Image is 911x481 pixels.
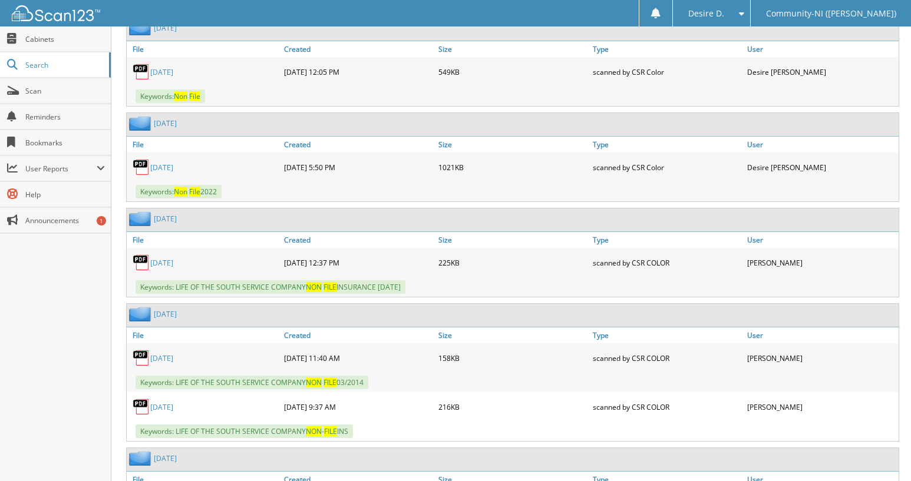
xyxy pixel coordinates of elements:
a: [DATE] [150,162,173,173]
div: scanned by CSR COLOR [590,251,744,274]
img: scan123-logo-white.svg [12,5,100,21]
a: Size [435,327,590,343]
a: [DATE] [154,118,177,128]
div: [PERSON_NAME] [744,251,899,274]
img: PDF.png [133,398,150,416]
span: Keywords: LIFE OF THE SOUTH SERVICE COMPANY INSURANCE [DATE] [136,280,405,294]
a: Type [590,137,744,152]
span: Search [25,60,103,70]
div: 225KB [435,251,590,274]
a: [DATE] [154,214,177,224]
a: User [744,232,899,248]
iframe: Chat Widget [852,424,911,481]
span: Keywords: [136,89,205,103]
div: Desire [PERSON_NAME] [744,155,899,179]
a: Type [590,327,744,343]
span: Desire D. [688,10,724,17]
span: Non [174,187,187,197]
div: scanned by CSR COLOR [590,395,744,419]
span: File [189,187,200,197]
a: Size [435,137,590,152]
span: Announcements [25,215,105,225]
div: [DATE] 11:40 AM [281,346,435,370]
a: Created [281,137,435,152]
span: Scan [25,86,105,96]
span: Non [174,91,187,101]
span: FILE [324,426,337,436]
span: User Reports [25,164,97,174]
span: NON [306,377,322,387]
a: Type [590,41,744,57]
div: [DATE] 12:37 PM [281,251,435,274]
a: Type [590,232,744,248]
a: [DATE] [154,23,177,33]
div: 549KB [435,60,590,84]
a: Size [435,41,590,57]
div: [DATE] 9:37 AM [281,395,435,419]
a: Created [281,41,435,57]
a: User [744,137,899,152]
div: scanned by CSR Color [590,60,744,84]
a: User [744,327,899,343]
img: folder2.png [129,211,154,226]
img: folder2.png [129,116,154,131]
a: Size [435,232,590,248]
a: [DATE] [154,309,177,319]
div: [DATE] 12:05 PM [281,60,435,84]
div: [PERSON_NAME] [744,346,899,370]
span: Cabinets [25,34,105,44]
div: [PERSON_NAME] [744,395,899,419]
a: User [744,41,899,57]
img: PDF.png [133,349,150,367]
a: Created [281,327,435,343]
span: Bookmarks [25,138,105,148]
div: [DATE] 5:50 PM [281,155,435,179]
a: [DATE] [150,67,173,77]
span: Keywords: LIFE OF THE SOUTH SERVICE COMPANY - INS [136,424,353,438]
a: File [127,232,281,248]
div: 216KB [435,395,590,419]
a: [DATE] [150,258,173,268]
div: scanned by CSR Color [590,155,744,179]
a: File [127,41,281,57]
span: Reminders [25,112,105,122]
span: FILE [324,377,336,387]
span: Community-NI ([PERSON_NAME]) [766,10,896,17]
a: File [127,137,281,152]
a: [DATE] [150,402,173,412]
div: scanned by CSR COLOR [590,346,744,370]
span: NON [306,282,322,292]
a: File [127,327,281,343]
div: 1 [97,216,106,225]
span: NON [306,426,322,436]
a: [DATE] [150,353,173,363]
a: Created [281,232,435,248]
img: PDF.png [133,254,150,271]
img: PDF.png [133,63,150,81]
img: PDF.png [133,158,150,176]
a: [DATE] [154,453,177,463]
img: folder2.png [129,21,154,35]
div: 1021KB [435,155,590,179]
span: File [189,91,200,101]
span: Help [25,190,105,200]
div: 158KB [435,346,590,370]
img: folder2.png [129,451,154,466]
span: FILE [324,282,336,292]
img: folder2.png [129,307,154,321]
span: Keywords: 2022 [136,185,222,198]
div: Desire [PERSON_NAME] [744,60,899,84]
span: Keywords: LIFE OF THE SOUTH SERVICE COMPANY 03/2014 [136,376,368,389]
